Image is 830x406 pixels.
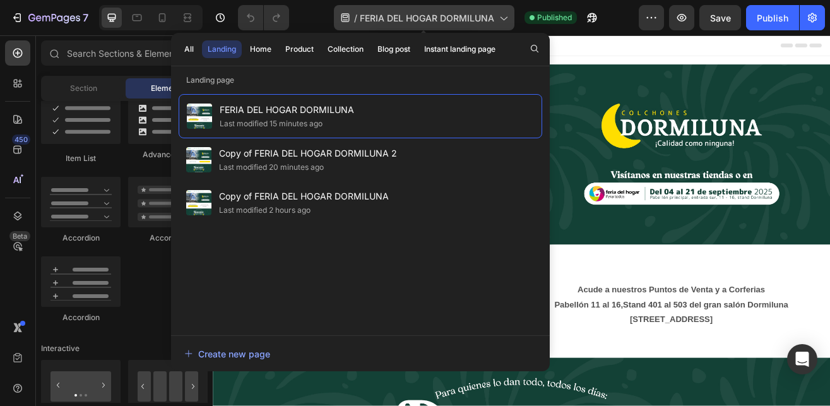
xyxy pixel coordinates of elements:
[419,325,503,336] strong: Pabellón 11 al 16,
[12,134,30,145] div: 450
[151,83,180,94] span: Element
[238,5,289,30] div: Undo/Redo
[328,44,364,55] div: Collection
[128,232,208,244] div: Accordion
[41,40,208,66] input: Search Sections & Elements
[504,325,653,336] strong: Stand 401 al 503 del gran salón
[757,11,788,25] div: Publish
[787,344,817,374] div: Open Intercom Messenger
[5,5,94,30] button: 7
[418,40,501,58] button: Instant landing page
[184,347,270,361] div: Create new page
[219,204,311,217] div: Last modified 2 hours ago
[424,44,495,55] div: Instant landing page
[171,74,550,87] p: Landing page
[285,44,314,55] div: Product
[70,83,97,94] span: Section
[184,44,194,55] div: All
[9,231,30,241] div: Beta
[699,5,741,30] button: Save
[377,44,410,55] div: Blog post
[208,44,236,55] div: Landing
[746,5,799,30] button: Publish
[41,312,121,323] div: Accordion
[219,146,397,161] span: Copy of FERIA DEL HOGAR DORMILUNA 2
[41,343,80,354] span: Interactive
[537,12,572,23] span: Published
[202,40,242,58] button: Landing
[128,149,208,160] div: Advanced List
[219,161,324,174] div: Last modified 20 minutes ago
[220,102,354,117] span: FERIA DEL HOGAR DORMILUNA
[280,40,319,58] button: Product
[448,307,678,318] strong: Acude a nuestros Puntos de Venta y a Corferias
[656,325,706,336] strong: Dormiluna
[354,11,357,25] span: /
[220,117,323,130] div: Last modified 15 minutes ago
[244,40,277,58] button: Home
[41,232,121,244] div: Accordion
[322,40,369,58] button: Collection
[179,40,199,58] button: All
[219,189,389,204] span: Copy of FERIA DEL HOGAR DORMILUNA
[83,10,88,25] p: 7
[512,343,614,354] strong: [STREET_ADDRESS]
[41,153,121,164] div: Item List
[360,11,494,25] span: FERIA DEL HOGAR DORMILUNA
[372,40,416,58] button: Blog post
[184,341,537,366] button: Create new page
[710,13,731,23] span: Save
[250,44,271,55] div: Home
